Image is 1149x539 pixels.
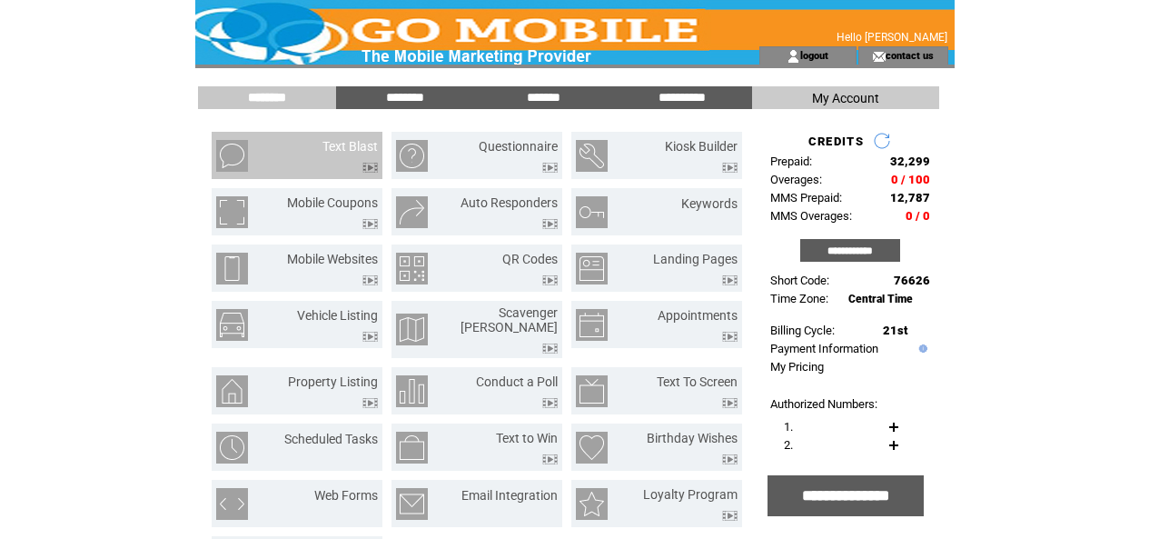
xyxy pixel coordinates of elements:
img: video.png [362,332,378,342]
span: Authorized Numbers: [770,397,877,411]
img: contact_us_icon.gif [872,49,886,64]
a: Payment Information [770,342,878,355]
span: 0 / 100 [891,173,930,186]
span: Hello [PERSON_NAME] [837,31,947,44]
img: conduct-a-poll.png [396,375,428,407]
img: account_icon.gif [787,49,800,64]
span: 76626 [894,274,930,287]
img: video.png [362,275,378,285]
a: Property Listing [288,374,378,389]
a: Text to Win [496,431,558,445]
img: video.png [722,163,738,173]
img: help.gif [915,344,927,353]
span: My Account [812,91,879,105]
a: logout [800,49,828,61]
span: MMS Prepaid: [770,191,842,205]
img: qr-codes.png [396,253,428,284]
a: Conduct a Poll [476,374,558,389]
span: CREDITS [808,135,864,148]
img: video.png [722,275,738,285]
a: Mobile Websites [287,252,378,266]
a: contact us [886,49,934,61]
span: 2. [784,438,793,452]
img: text-to-screen.png [576,375,608,407]
img: video.png [362,163,378,173]
a: QR Codes [502,252,558,266]
a: Auto Responders [461,195,558,210]
img: text-to-win.png [396,432,428,464]
span: 0 / 0 [906,209,930,223]
img: mobile-websites.png [216,253,248,284]
img: kiosk-builder.png [576,140,608,172]
a: Kiosk Builder [665,139,738,154]
img: video.png [362,398,378,408]
img: video.png [722,511,738,521]
img: video.png [542,344,558,354]
a: Keywords [681,196,738,211]
img: video.png [542,398,558,408]
a: Scheduled Tasks [284,432,378,446]
a: Text To Screen [657,374,738,389]
img: landing-pages.png [576,253,608,284]
img: questionnaire.png [396,140,428,172]
span: 1. [784,420,793,434]
img: video.png [542,219,558,229]
span: Short Code: [770,274,829,287]
img: text-blast.png [216,140,248,172]
a: Birthday Wishes [647,431,738,445]
img: appointments.png [576,309,608,341]
span: Time Zone: [770,292,828,305]
span: Central Time [848,293,913,305]
img: mobile-coupons.png [216,196,248,228]
img: scheduled-tasks.png [216,432,248,464]
a: My Pricing [770,360,824,374]
a: Loyalty Program [643,487,738,502]
span: Billing Cycle: [770,324,835,337]
img: video.png [722,454,738,464]
img: web-forms.png [216,488,248,520]
img: scavenger-hunt.png [396,314,428,345]
a: Mobile Coupons [287,195,378,210]
a: Text Blast [322,139,378,154]
img: video.png [362,219,378,229]
img: video.png [722,332,738,342]
img: email-integration.png [396,488,428,520]
img: video.png [542,454,558,464]
img: loyalty-program.png [576,488,608,520]
img: auto-responders.png [396,196,428,228]
a: Appointments [658,308,738,323]
a: Web Forms [314,488,378,503]
span: 32,299 [890,155,930,168]
span: 21st [883,324,907,337]
span: MMS Overages: [770,209,852,223]
span: Overages: [770,173,822,186]
span: Prepaid: [770,155,812,168]
img: property-listing.png [216,375,248,407]
span: 12,787 [890,191,930,205]
img: video.png [542,275,558,285]
img: vehicle-listing.png [216,309,248,341]
img: keywords.png [576,196,608,228]
a: Questionnaire [479,139,558,154]
a: Vehicle Listing [297,308,378,323]
img: birthday-wishes.png [576,432,608,464]
a: Landing Pages [653,252,738,266]
a: Email Integration [461,488,558,503]
img: video.png [542,163,558,173]
a: Scavenger [PERSON_NAME] [461,305,558,334]
img: video.png [722,398,738,408]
